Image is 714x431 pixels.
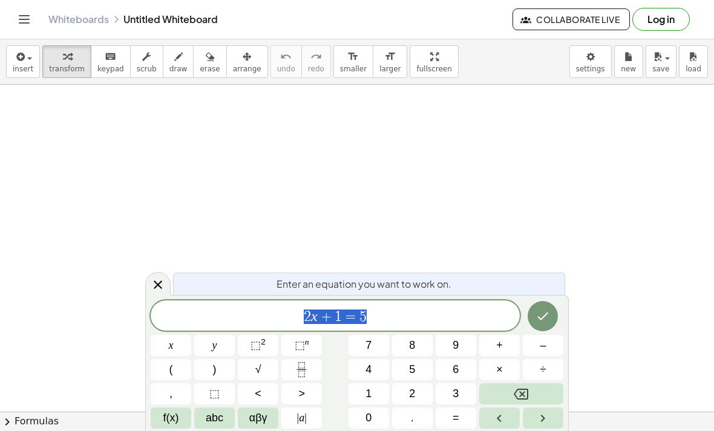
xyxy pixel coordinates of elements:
[523,359,563,380] button: Divide
[540,361,546,378] span: ÷
[194,359,235,380] button: )
[392,335,433,356] button: 8
[632,8,690,31] button: Log in
[281,359,322,380] button: Fraction
[280,50,292,64] i: undo
[652,65,669,73] span: save
[392,383,433,404] button: 2
[297,412,300,424] span: |
[169,337,174,354] span: x
[301,45,331,78] button: redoredo
[169,386,172,402] span: ,
[646,45,676,78] button: save
[453,386,459,402] span: 3
[206,410,223,426] span: abc
[347,50,359,64] i: format_size
[212,337,217,354] span: y
[238,383,278,404] button: Less than
[281,383,322,404] button: Greater than
[238,407,278,429] button: Greek alphabet
[318,309,335,324] span: +
[373,45,407,78] button: format_sizelarger
[91,45,131,78] button: keyboardkeypad
[365,410,372,426] span: 0
[194,335,235,356] button: y
[255,386,261,402] span: <
[333,45,373,78] button: format_sizesmaller
[13,65,33,73] span: insert
[523,14,620,25] span: Collaborate Live
[163,45,194,78] button: draw
[304,412,307,424] span: |
[308,65,324,73] span: redo
[310,50,322,64] i: redo
[42,45,91,78] button: transform
[97,65,124,73] span: keypad
[277,65,295,73] span: undo
[416,65,451,73] span: fullscreen
[281,335,322,356] button: Superscript
[238,359,278,380] button: Square root
[48,13,109,25] a: Whiteboards
[384,50,396,64] i: format_size
[297,410,307,426] span: a
[379,65,401,73] span: larger
[255,361,261,378] span: √
[194,407,235,429] button: Alphabet
[409,337,415,354] span: 8
[6,45,40,78] button: insert
[169,361,173,378] span: (
[130,45,163,78] button: scrub
[523,407,563,429] button: Right arrow
[311,308,318,324] var: x
[479,335,520,356] button: Plus
[340,65,367,73] span: smaller
[151,335,191,356] button: x
[233,65,261,73] span: arrange
[349,383,389,404] button: 1
[151,383,191,404] button: ,
[298,386,305,402] span: >
[436,383,476,404] button: 3
[151,407,191,429] button: Functions
[614,45,643,78] button: new
[365,337,372,354] span: 7
[261,337,266,346] sup: 2
[137,65,157,73] span: scrub
[686,65,701,73] span: load
[251,339,261,351] span: ⬚
[238,335,278,356] button: Squared
[411,410,414,426] span: .
[479,407,520,429] button: Left arrow
[15,10,34,29] button: Toggle navigation
[226,45,268,78] button: arrange
[576,65,605,73] span: settings
[496,361,503,378] span: ×
[436,407,476,429] button: Equals
[49,65,85,73] span: transform
[453,410,459,426] span: =
[569,45,612,78] button: settings
[359,309,367,324] span: 5
[304,309,311,324] span: 2
[270,45,302,78] button: undoundo
[409,386,415,402] span: 2
[479,359,520,380] button: Times
[409,361,415,378] span: 5
[305,337,309,346] sup: n
[193,45,226,78] button: erase
[151,359,191,380] button: (
[105,50,116,64] i: keyboard
[436,335,476,356] button: 9
[277,277,451,291] span: Enter an equation you want to work on.
[523,335,563,356] button: Minus
[335,309,342,324] span: 1
[621,65,636,73] span: new
[349,335,389,356] button: 7
[436,359,476,380] button: 6
[392,407,433,429] button: .
[513,8,630,30] button: Collaborate Live
[540,337,546,354] span: –
[453,337,459,354] span: 9
[679,45,708,78] button: load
